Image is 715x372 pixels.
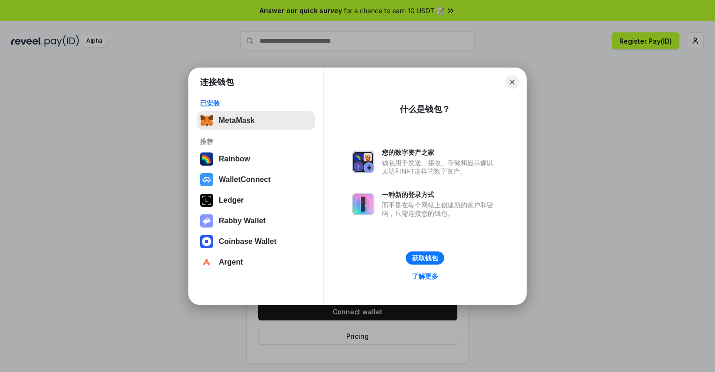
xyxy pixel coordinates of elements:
div: 已安装 [200,99,312,107]
button: Coinbase Wallet [197,232,315,251]
img: svg+xml,%3Csvg%20fill%3D%22none%22%20height%3D%2233%22%20viewBox%3D%220%200%2035%2033%22%20width%... [200,114,213,127]
button: Close [506,76,519,89]
div: MetaMask [219,116,254,125]
div: 您的数字资产之家 [382,148,498,157]
button: MetaMask [197,111,315,130]
img: svg+xml,%3Csvg%20width%3D%2228%22%20height%3D%2228%22%20viewBox%3D%220%200%2028%2028%22%20fill%3D... [200,173,213,186]
div: 了解更多 [412,272,438,281]
img: svg+xml,%3Csvg%20xmlns%3D%22http%3A%2F%2Fwww.w3.org%2F2000%2Fsvg%22%20fill%3D%22none%22%20viewBox... [352,151,374,173]
h1: 连接钱包 [200,76,234,88]
img: svg+xml,%3Csvg%20width%3D%2228%22%20height%3D%2228%22%20viewBox%3D%220%200%2028%2028%22%20fill%3D... [200,235,213,248]
button: 获取钱包 [406,251,444,265]
div: 什么是钱包？ [400,104,450,115]
img: svg+xml,%3Csvg%20xmlns%3D%22http%3A%2F%2Fwww.w3.org%2F2000%2Fsvg%22%20width%3D%2228%22%20height%3... [200,194,213,207]
div: Argent [219,258,243,266]
div: WalletConnect [219,175,271,184]
div: Ledger [219,196,244,205]
button: Argent [197,253,315,272]
div: 钱包用于发送、接收、存储和显示像以太坊和NFT这样的数字资产。 [382,159,498,175]
img: svg+xml,%3Csvg%20xmlns%3D%22http%3A%2F%2Fwww.w3.org%2F2000%2Fsvg%22%20fill%3D%22none%22%20viewBox... [200,214,213,228]
div: Rainbow [219,155,250,163]
img: svg+xml,%3Csvg%20xmlns%3D%22http%3A%2F%2Fwww.w3.org%2F2000%2Fsvg%22%20fill%3D%22none%22%20viewBox... [352,193,374,215]
button: Rainbow [197,150,315,168]
div: 推荐 [200,137,312,146]
button: WalletConnect [197,170,315,189]
button: Rabby Wallet [197,212,315,230]
button: Ledger [197,191,315,210]
img: svg+xml,%3Csvg%20width%3D%22120%22%20height%3D%22120%22%20viewBox%3D%220%200%20120%20120%22%20fil... [200,152,213,166]
a: 了解更多 [406,270,444,282]
div: Coinbase Wallet [219,237,276,246]
img: svg+xml,%3Csvg%20width%3D%2228%22%20height%3D%2228%22%20viewBox%3D%220%200%2028%2028%22%20fill%3D... [200,256,213,269]
div: 获取钱包 [412,254,438,262]
div: 一种新的登录方式 [382,190,498,199]
div: 而不是在每个网站上创建新的账户和密码，只需连接您的钱包。 [382,201,498,218]
div: Rabby Wallet [219,217,266,225]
